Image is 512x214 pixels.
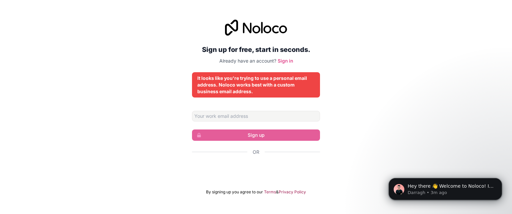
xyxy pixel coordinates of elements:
[192,44,320,56] h2: Sign up for free, start in seconds.
[278,58,293,64] a: Sign in
[189,163,323,177] iframe: Sign in with Google Button
[279,189,306,195] a: Privacy Policy
[276,189,279,195] span: &
[197,75,315,95] div: It looks like you're trying to use a personal email address. Noloco works best with a custom busi...
[192,129,320,141] button: Sign up
[219,58,276,64] span: Already have an account?
[192,111,320,121] input: Email address
[206,189,263,195] span: By signing up you agree to our
[379,164,512,211] iframe: Intercom notifications message
[264,189,276,195] a: Terms
[253,149,259,155] span: Or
